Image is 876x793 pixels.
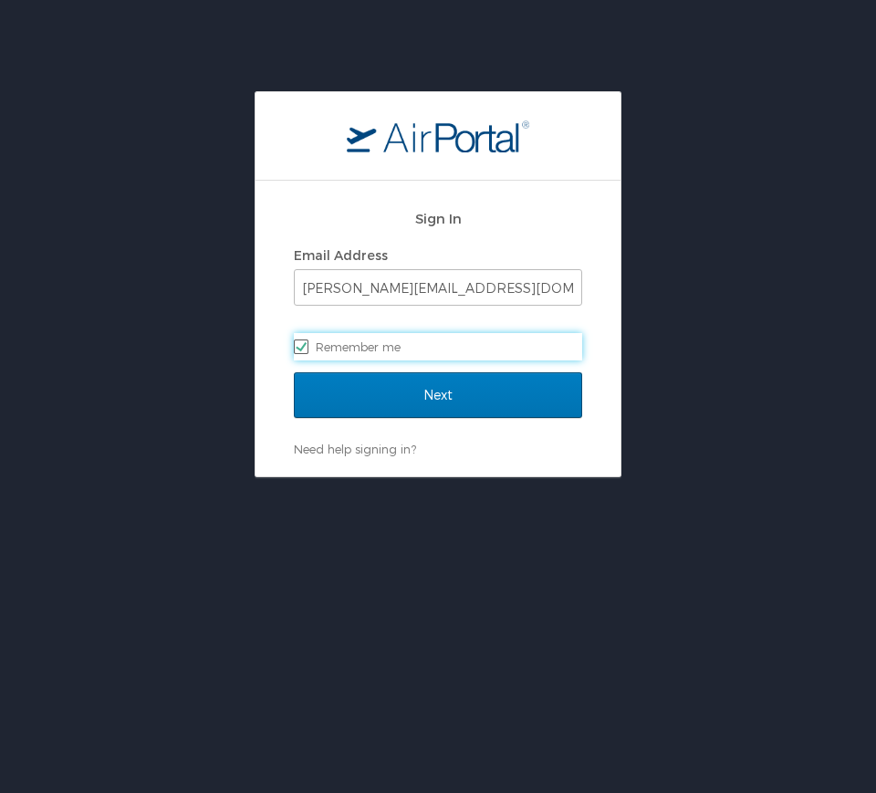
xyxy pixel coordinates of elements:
[347,120,529,152] img: logo
[294,247,388,263] label: Email Address
[294,372,582,418] input: Next
[294,442,416,456] a: Need help signing in?
[294,208,582,229] h2: Sign In
[294,333,582,360] label: Remember me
